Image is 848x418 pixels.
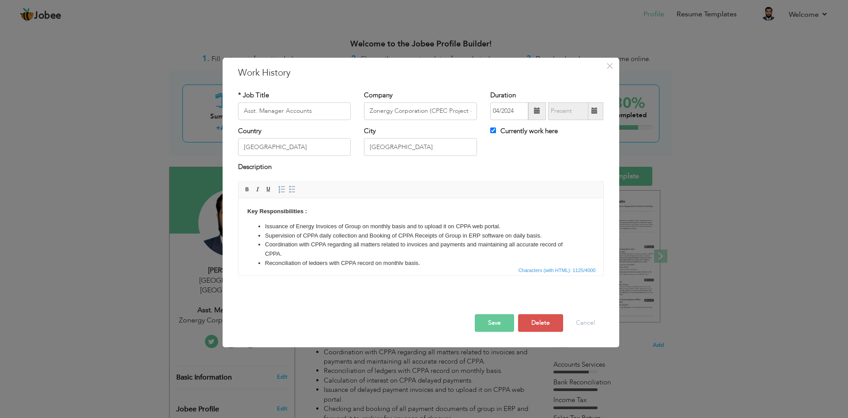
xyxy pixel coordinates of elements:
[277,184,287,194] a: Insert/Remove Numbered List
[567,314,604,332] button: Cancel
[517,266,598,274] div: Statistics
[238,163,272,172] label: Description
[238,127,261,136] label: Country
[548,102,588,120] input: Present
[475,314,514,332] button: Save
[26,61,338,70] li: Reconciliation of ledgers with CPPA record on monthly basis.
[288,184,297,194] a: Insert/Remove Bulleted List
[238,91,269,100] label: * Job Title
[517,266,598,274] span: Characters (with HTML): 1125/4000
[253,184,263,194] a: Italic
[238,198,603,265] iframe: Rich Text Editor, workEditor
[490,127,496,133] input: Currently work here
[518,314,563,332] button: Delete
[264,184,273,194] a: Underline
[364,127,376,136] label: City
[490,127,558,136] label: Currently work here
[238,66,604,80] h3: Work History
[490,91,516,100] label: Duration
[606,58,613,74] span: ×
[490,102,528,120] input: From
[242,184,252,194] a: Bold
[364,91,393,100] label: Company
[603,59,617,73] button: Close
